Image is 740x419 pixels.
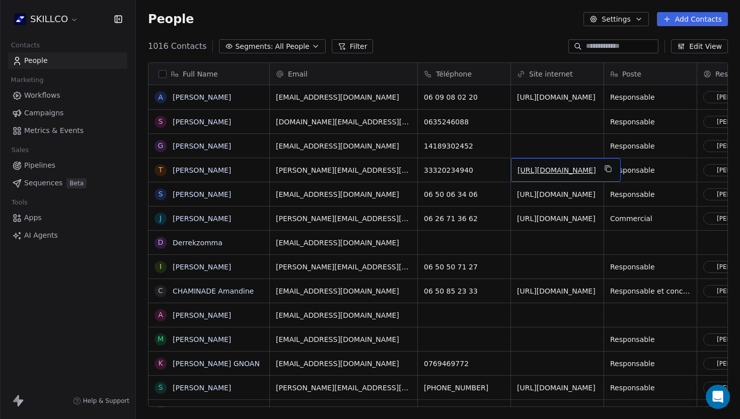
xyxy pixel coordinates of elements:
[8,227,127,244] a: AI Agents
[657,12,728,26] button: Add Contacts
[8,52,127,69] a: People
[706,385,730,409] div: Open Intercom Messenger
[159,116,163,127] div: S
[276,310,411,320] span: [EMAIL_ADDRESS][DOMAIN_NAME]
[160,213,162,224] div: J
[610,117,691,127] span: Responsable
[517,166,596,174] a: [URL][DOMAIN_NAME]
[276,214,411,224] span: [PERSON_NAME][EMAIL_ADDRESS][DOMAIN_NAME]
[511,63,604,85] div: Site internet
[424,92,504,102] span: 06 09 08 02 20
[24,125,84,136] span: Metrics & Events
[8,157,127,174] a: Pipelines
[173,384,231,392] a: [PERSON_NAME]
[24,108,63,118] span: Campaigns
[610,214,691,224] span: Commercial
[173,239,223,247] a: Derrekzomma
[158,310,163,320] div: A
[270,63,417,85] div: Email
[671,39,728,53] button: Edit View
[24,90,60,101] span: Workflows
[610,262,691,272] span: Responsable
[276,262,411,272] span: [PERSON_NAME][EMAIL_ADDRESS][DOMAIN_NAME]
[610,286,691,296] span: Responsable et conceptrice formation
[173,263,231,271] a: [PERSON_NAME]
[332,39,374,53] button: Filter
[424,141,504,151] span: 14189302452
[24,230,58,241] span: AI Agents
[517,287,596,295] a: [URL][DOMAIN_NAME]
[173,142,231,150] a: [PERSON_NAME]
[8,87,127,104] a: Workflows
[173,93,231,101] a: [PERSON_NAME]
[610,189,691,199] span: Responsable
[158,92,163,103] div: A
[173,360,260,368] a: [PERSON_NAME] GNOAN
[610,92,691,102] span: Responsable
[158,358,163,369] div: k
[148,40,206,52] span: 1016 Contacts
[158,141,164,151] div: G
[148,12,194,27] span: People
[436,69,472,79] span: Téléphone
[276,92,411,102] span: [EMAIL_ADDRESS][DOMAIN_NAME]
[610,334,691,344] span: Responsable
[24,160,55,171] span: Pipelines
[276,238,411,248] span: [EMAIL_ADDRESS][DOMAIN_NAME]
[276,407,411,417] span: [EMAIL_ADDRESS][DOMAIN_NAME]
[604,63,697,85] div: Poste
[24,213,42,223] span: Apps
[159,382,163,393] div: S
[276,334,411,344] span: [EMAIL_ADDRESS][DOMAIN_NAME]
[276,286,411,296] span: [EMAIL_ADDRESS][DOMAIN_NAME]
[173,190,231,198] a: [PERSON_NAME]
[8,210,127,226] a: Apps
[517,215,596,223] a: [URL][DOMAIN_NAME]
[73,397,129,405] a: Help & Support
[14,13,26,25] img: Skillco%20logo%20icon%20(2).png
[8,175,127,191] a: SequencesBeta
[610,359,691,369] span: Responsable
[424,286,504,296] span: 06 50 85 23 33
[24,178,62,188] span: Sequences
[424,407,504,417] span: 0633377248
[12,11,81,28] button: SKILLCO
[149,63,269,85] div: Full Name
[276,141,411,151] span: [EMAIL_ADDRESS][DOMAIN_NAME]
[424,262,504,272] span: 06 50 50 71 27
[7,38,44,53] span: Contacts
[173,311,231,319] a: [PERSON_NAME]
[158,237,164,248] div: D
[173,335,231,343] a: [PERSON_NAME]
[517,384,596,392] a: [URL][DOMAIN_NAME]
[7,143,33,158] span: Sales
[424,383,504,393] span: [PHONE_NUMBER]
[173,215,231,223] a: [PERSON_NAME]
[275,41,309,52] span: All People
[7,73,48,88] span: Marketing
[158,286,163,296] div: C
[424,117,504,127] span: 0635246088
[622,69,641,79] span: Poste
[610,165,691,175] span: Responsable
[24,55,48,66] span: People
[610,383,691,393] span: Responsable
[288,69,308,79] span: Email
[418,63,510,85] div: Téléphone
[610,141,691,151] span: Responsable
[235,41,273,52] span: Segments:
[276,383,411,393] span: [PERSON_NAME][EMAIL_ADDRESS][DOMAIN_NAME]
[517,190,596,198] a: [URL][DOMAIN_NAME]
[529,69,573,79] span: Site internet
[66,178,87,188] span: Beta
[424,359,504,369] span: 0769469772
[424,189,504,199] span: 06 50 06 34 06
[583,12,648,26] button: Settings
[173,287,254,295] a: CHAMINADE Amandine
[159,189,163,199] div: S
[276,117,411,127] span: [DOMAIN_NAME][EMAIL_ADDRESS][DOMAIN_NAME]
[30,13,68,26] span: SKILLCO
[173,166,231,174] a: [PERSON_NAME]
[610,407,691,417] span: Responsable
[83,397,129,405] span: Help & Support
